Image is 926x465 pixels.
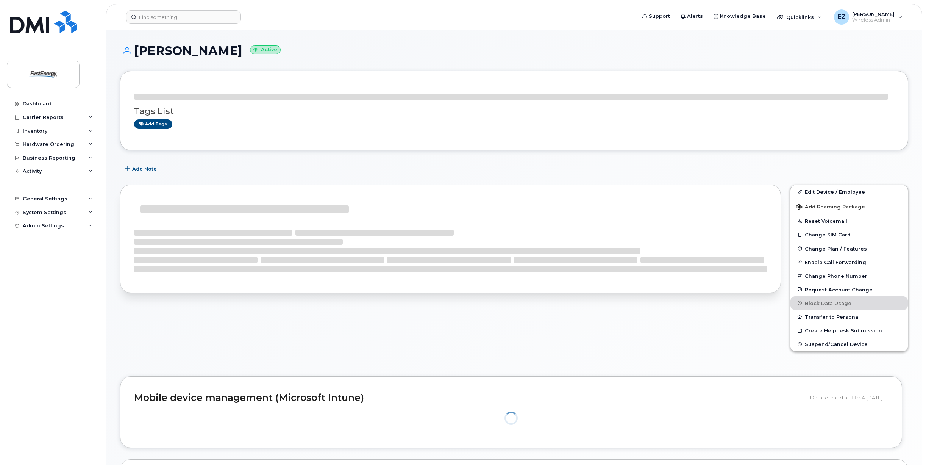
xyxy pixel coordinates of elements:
button: Reset Voicemail [790,214,908,228]
h2: Mobile device management (Microsoft Intune) [134,393,804,403]
small: Active [250,45,281,54]
span: Add Note [132,165,157,172]
button: Add Roaming Package [790,199,908,214]
button: Transfer to Personal [790,310,908,324]
a: Edit Device / Employee [790,185,908,199]
h1: [PERSON_NAME] [120,44,908,57]
button: Change Phone Number [790,269,908,283]
button: Enable Call Forwarding [790,255,908,269]
h3: Tags List [134,106,894,116]
a: Create Helpdesk Submission [790,324,908,337]
button: Block Data Usage [790,296,908,310]
div: Data fetched at 11:54 [DATE] [810,390,888,405]
button: Change SIM Card [790,228,908,241]
button: Change Plan / Features [790,242,908,255]
span: Add Roaming Package [796,204,865,211]
button: Add Note [120,162,163,175]
button: Request Account Change [790,283,908,296]
span: Change Plan / Features [805,246,867,251]
span: Suspend/Cancel Device [805,341,868,347]
button: Suspend/Cancel Device [790,337,908,351]
span: Enable Call Forwarding [805,259,866,265]
a: Add tags [134,119,172,129]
